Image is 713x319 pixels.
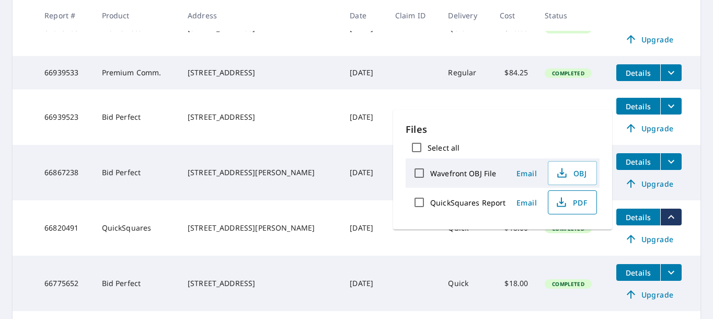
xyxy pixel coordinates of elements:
[623,212,654,222] span: Details
[548,190,597,214] button: PDF
[616,120,682,136] a: Upgrade
[546,280,590,288] span: Completed
[623,233,675,245] span: Upgrade
[616,64,660,81] button: detailsBtn-66939533
[491,56,537,89] td: $84.25
[660,209,682,225] button: filesDropdownBtn-66820491
[548,161,597,185] button: OBJ
[660,264,682,281] button: filesDropdownBtn-66775652
[616,153,660,170] button: detailsBtn-66867238
[188,67,333,78] div: [STREET_ADDRESS]
[341,56,387,89] td: [DATE]
[616,98,660,115] button: detailsBtn-66939523
[616,264,660,281] button: detailsBtn-66775652
[36,200,94,256] td: 66820491
[428,143,459,153] label: Select all
[616,231,682,247] a: Upgrade
[94,56,179,89] td: Premium Comm.
[623,177,675,190] span: Upgrade
[94,89,179,145] td: Bid Perfect
[188,278,333,289] div: [STREET_ADDRESS]
[36,56,94,89] td: 66939533
[623,268,654,278] span: Details
[341,256,387,311] td: [DATE]
[341,145,387,200] td: [DATE]
[36,145,94,200] td: 66867238
[660,153,682,170] button: filesDropdownBtn-66867238
[510,165,544,181] button: Email
[430,198,506,208] label: QuickSquares Report
[510,195,544,211] button: Email
[440,56,491,89] td: Regular
[623,68,654,78] span: Details
[94,200,179,256] td: QuickSquares
[491,89,537,145] td: $18.00
[406,122,600,136] p: Files
[341,89,387,145] td: [DATE]
[660,98,682,115] button: filesDropdownBtn-66939523
[623,33,675,45] span: Upgrade
[616,175,682,192] a: Upgrade
[341,200,387,256] td: [DATE]
[491,256,537,311] td: $18.00
[514,168,539,178] span: Email
[188,167,333,178] div: [STREET_ADDRESS][PERSON_NAME]
[555,167,588,179] span: OBJ
[616,31,682,48] a: Upgrade
[36,89,94,145] td: 66939523
[546,70,590,77] span: Completed
[188,112,333,122] div: [STREET_ADDRESS]
[623,122,675,134] span: Upgrade
[440,256,491,311] td: Quick
[430,168,496,178] label: Wavefront OBJ File
[94,145,179,200] td: Bid Perfect
[514,198,539,208] span: Email
[623,157,654,167] span: Details
[94,256,179,311] td: Bid Perfect
[623,101,654,111] span: Details
[616,286,682,303] a: Upgrade
[36,256,94,311] td: 66775652
[623,288,675,301] span: Upgrade
[188,223,333,233] div: [STREET_ADDRESS][PERSON_NAME]
[440,89,491,145] td: Quick
[660,64,682,81] button: filesDropdownBtn-66939533
[555,196,588,209] span: PDF
[616,209,660,225] button: detailsBtn-66820491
